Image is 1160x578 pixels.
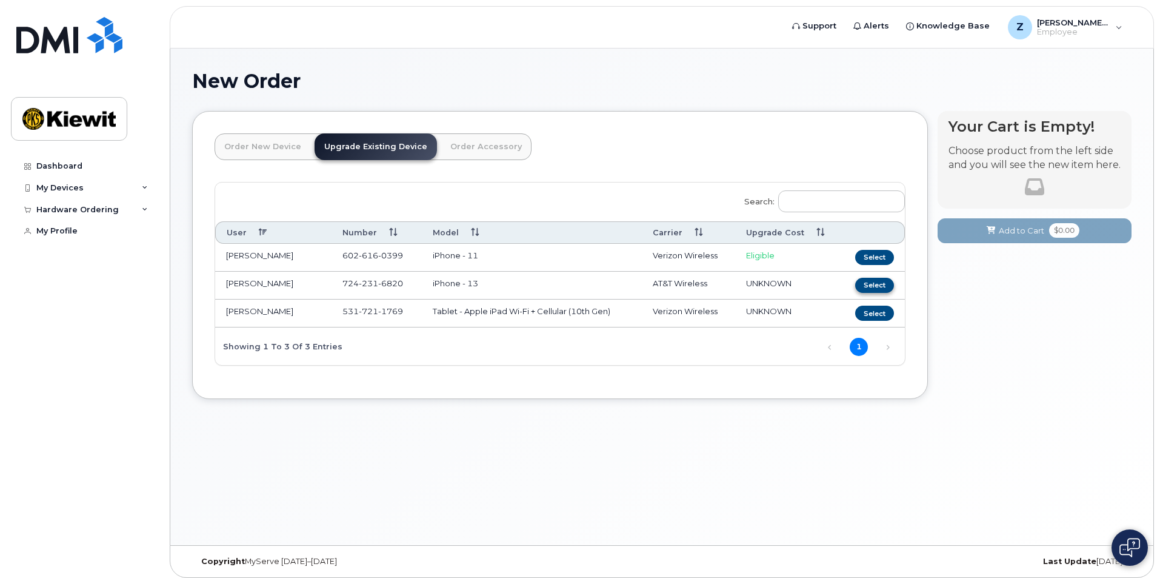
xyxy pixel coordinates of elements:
a: Upgrade Existing Device [315,133,437,160]
span: 231 [359,278,378,288]
td: iPhone - 13 [422,272,642,300]
span: 1769 [378,306,403,316]
span: UNKNOWN [746,278,792,288]
td: iPhone - 11 [422,244,642,272]
strong: Copyright [201,557,245,566]
input: Search: [778,190,905,212]
div: Showing 1 to 3 of 3 entries [215,335,342,356]
span: 0399 [378,250,403,260]
button: Select [855,250,894,265]
strong: Last Update [1043,557,1096,566]
h4: Your Cart is Empty! [948,118,1121,135]
a: Order New Device [215,133,311,160]
a: Next [879,338,897,356]
th: User: activate to sort column descending [215,221,332,244]
td: Tablet - Apple iPad Wi-Fi + Cellular (10th Gen) [422,300,642,328]
td: AT&T Wireless [642,272,735,300]
span: 616 [359,250,378,260]
td: [PERSON_NAME] [215,244,332,272]
td: Verizon Wireless [642,300,735,328]
span: Eligible [746,250,775,260]
p: Choose product from the left side and you will see the new item here. [948,144,1121,172]
a: Previous [821,338,839,356]
button: Select [855,306,894,321]
span: $0.00 [1049,223,1079,238]
div: MyServe [DATE]–[DATE] [192,557,505,566]
a: 1 [850,338,868,356]
th: Model: activate to sort column ascending [422,221,642,244]
span: 721 [359,306,378,316]
td: Verizon Wireless [642,244,735,272]
label: Search: [736,183,905,217]
span: 724 [342,278,403,288]
span: 6820 [378,278,403,288]
a: Order Accessory [441,133,532,160]
span: UNKNOWN [746,306,792,316]
span: 602 [342,250,403,260]
img: Open chat [1119,538,1140,557]
th: Carrier: activate to sort column ascending [642,221,735,244]
td: [PERSON_NAME] [215,300,332,328]
span: Add to Cart [999,225,1044,237]
button: Add to Cart $0.00 [938,218,1132,243]
th: Number: activate to sort column ascending [332,221,422,244]
h1: New Order [192,70,1132,92]
button: Select [855,278,894,293]
th: Upgrade Cost: activate to sort column ascending [735,221,839,244]
td: [PERSON_NAME] [215,272,332,300]
span: 531 [342,306,403,316]
div: [DATE] [818,557,1132,566]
